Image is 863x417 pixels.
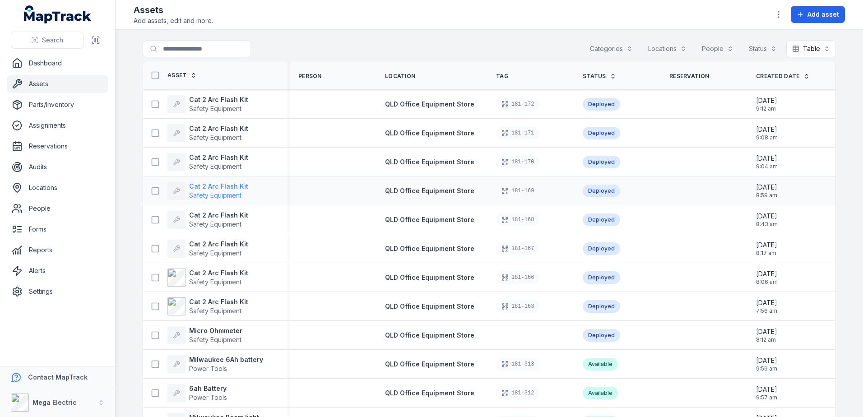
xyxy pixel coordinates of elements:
strong: Cat 2 Arc Flash Kit [189,95,248,104]
span: QLD Office Equipment Store [385,389,474,397]
time: 02/09/2025, 9:59:18 am [756,356,777,372]
div: Deployed [583,300,620,313]
a: QLD Office Equipment Store [385,302,474,311]
span: Tag [496,73,508,80]
span: Asset [167,72,187,79]
div: Available [583,358,618,371]
span: Safety Equipment [189,191,241,199]
a: QLD Office Equipment Store [385,129,474,138]
a: Alerts [7,262,108,280]
span: [DATE] [756,96,777,105]
strong: Cat 2 Arc Flash Kit [189,124,248,133]
span: [DATE] [756,298,777,307]
a: QLD Office Equipment Store [385,331,474,340]
a: QLD Office Equipment Store [385,215,474,224]
span: Created Date [756,73,800,80]
strong: 6ah Battery [189,384,227,393]
span: QLD Office Equipment Store [385,216,474,223]
time: 01/10/2025, 8:59:06 am [756,183,777,199]
span: QLD Office Equipment Store [385,331,474,339]
a: Cat 2 Arc Flash KitSafety Equipment [167,153,248,171]
span: QLD Office Equipment Store [385,273,474,281]
span: Safety Equipment [189,220,241,228]
a: Cat 2 Arc Flash KitSafety Equipment [167,297,248,315]
span: Safety Equipment [189,105,241,112]
div: Deployed [583,98,620,111]
span: Safety Equipment [189,162,241,170]
strong: Cat 2 Arc Flash Kit [189,182,248,191]
button: Table [786,40,836,57]
span: 9:59 am [756,365,777,372]
span: Search [42,36,63,45]
span: Safety Equipment [189,278,241,286]
a: QLD Office Equipment Store [385,360,474,369]
span: [DATE] [756,241,777,250]
a: Assignments [7,116,108,134]
div: 181-169 [496,185,539,197]
a: Forms [7,220,108,238]
time: 01/10/2025, 9:12:31 am [756,96,777,112]
a: MapTrack [24,5,92,23]
a: Cat 2 Arc Flash KitSafety Equipment [167,269,248,287]
a: Micro OhmmeterSafety Equipment [167,326,242,344]
div: Deployed [583,329,620,342]
time: 01/10/2025, 8:17:51 am [756,241,777,257]
span: QLD Office Equipment Store [385,302,474,310]
div: 181-167 [496,242,539,255]
a: QLD Office Equipment Store [385,186,474,195]
span: [DATE] [756,269,778,278]
span: Add asset [807,10,839,19]
div: 181-172 [496,98,539,111]
a: QLD Office Equipment Store [385,273,474,282]
span: Status [583,73,606,80]
strong: Cat 2 Arc Flash Kit [189,153,248,162]
div: 181-166 [496,271,539,284]
strong: Cat 2 Arc Flash Kit [189,211,248,220]
a: Cat 2 Arc Flash KitSafety Equipment [167,95,248,113]
time: 01/10/2025, 8:43:50 am [756,212,778,228]
a: Reports [7,241,108,259]
span: Power Tools [189,365,227,372]
time: 01/10/2025, 8:06:10 am [756,269,778,286]
a: Cat 2 Arc Flash KitSafety Equipment [167,182,248,200]
span: 7:56 am [756,307,777,315]
span: 8:17 am [756,250,777,257]
span: 9:04 am [756,163,778,170]
span: 8:06 am [756,278,778,286]
div: Deployed [583,156,620,168]
div: 181-312 [496,387,539,399]
button: People [696,40,739,57]
span: 9:57 am [756,394,777,401]
span: Person [298,73,322,80]
span: 9:12 am [756,105,777,112]
div: Available [583,387,618,399]
button: Add asset [791,6,845,23]
a: Audits [7,158,108,176]
span: Location [385,73,415,80]
a: Locations [7,179,108,197]
a: Cat 2 Arc Flash KitSafety Equipment [167,211,248,229]
a: Created Date [756,73,810,80]
div: Deployed [583,127,620,139]
a: QLD Office Equipment Store [385,389,474,398]
strong: Cat 2 Arc Flash Kit [189,240,248,249]
a: QLD Office Equipment Store [385,244,474,253]
a: People [7,199,108,218]
strong: Contact MapTrack [28,373,88,381]
span: 8:12 am [756,336,777,343]
span: QLD Office Equipment Store [385,187,474,195]
span: Safety Equipment [189,307,241,315]
div: Deployed [583,213,620,226]
span: Safety Equipment [189,134,241,141]
h2: Assets [134,4,213,16]
span: Power Tools [189,394,227,401]
div: 181-163 [496,300,539,313]
button: Search [11,32,84,49]
time: 10/09/2025, 8:12:37 am [756,327,777,343]
div: Deployed [583,185,620,197]
button: Status [743,40,783,57]
span: QLD Office Equipment Store [385,245,474,252]
time: 01/10/2025, 9:08:26 am [756,125,778,141]
span: [DATE] [756,125,778,134]
span: [DATE] [756,154,778,163]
